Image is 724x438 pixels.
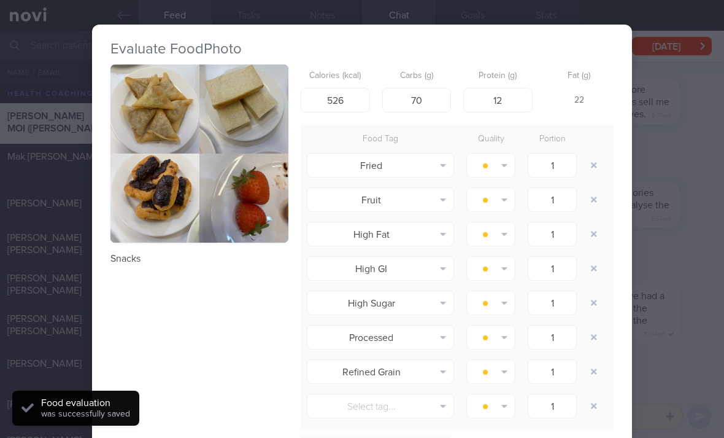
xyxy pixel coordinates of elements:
input: 1.0 [528,325,577,350]
label: Protein (g) [468,71,528,82]
div: 22 [545,88,614,114]
button: Fruit [307,187,454,212]
button: Fried [307,153,454,178]
input: 9 [463,88,533,112]
input: 1.0 [528,187,577,212]
div: Quality [460,131,522,148]
button: High Fat [307,222,454,246]
button: Refined Grain [307,359,454,384]
div: Food Tag [301,131,460,148]
input: 1.0 [528,256,577,281]
img: Snacks [110,65,288,243]
button: Processed [307,325,454,350]
label: Fat (g) [550,71,609,82]
button: High Sugar [307,291,454,315]
input: 1.0 [528,394,577,418]
input: 33 [382,88,452,112]
button: Select tag... [307,394,454,418]
input: 1.0 [528,359,577,384]
input: 1.0 [528,153,577,178]
label: Calories (kcal) [306,71,365,82]
span: was successfully saved [41,410,130,418]
input: 1.0 [528,222,577,246]
label: Carbs (g) [387,71,447,82]
h2: Evaluate Food Photo [110,40,614,58]
div: Portion [522,131,583,148]
div: Food evaluation [41,397,130,409]
input: 250 [301,88,370,112]
input: 1.0 [528,291,577,315]
p: Snacks [110,252,288,265]
button: High GI [307,256,454,281]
